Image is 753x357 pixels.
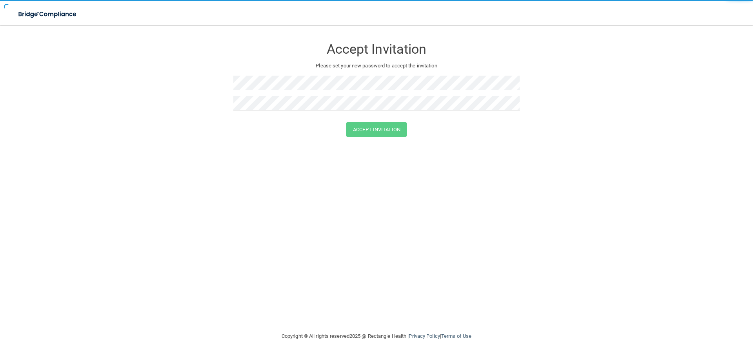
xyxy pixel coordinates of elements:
button: Accept Invitation [346,122,407,137]
p: Please set your new password to accept the invitation [239,61,514,71]
h3: Accept Invitation [233,42,520,56]
a: Terms of Use [441,333,471,339]
a: Privacy Policy [409,333,440,339]
img: bridge_compliance_login_screen.278c3ca4.svg [12,6,84,22]
div: Copyright © All rights reserved 2025 @ Rectangle Health | | [233,324,520,349]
